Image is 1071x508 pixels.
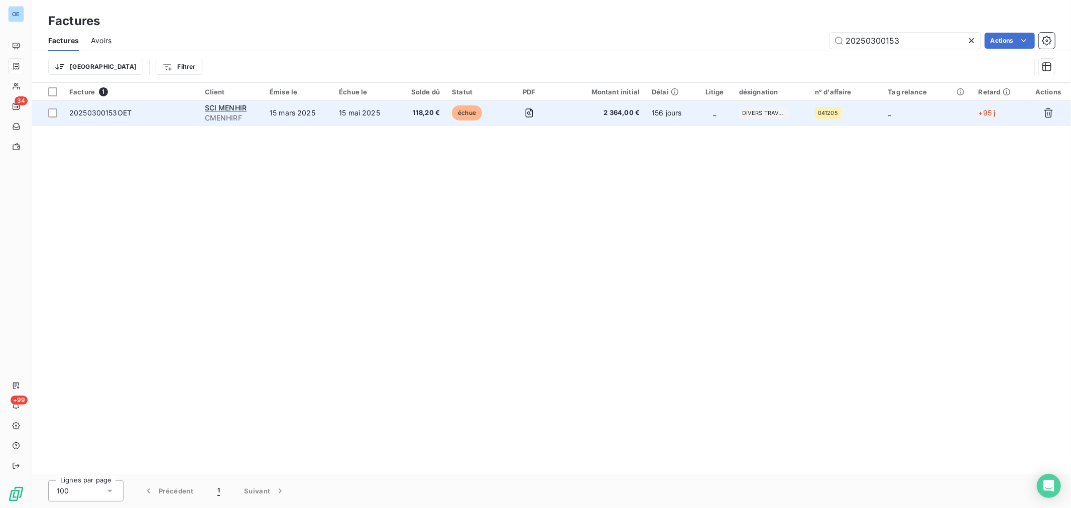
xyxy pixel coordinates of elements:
div: désignation [739,88,803,96]
td: 156 jours [646,101,696,125]
span: Factures [48,36,79,46]
span: Avoirs [91,36,111,46]
span: _ [713,108,716,117]
div: Échue le [339,88,391,96]
span: +95 j [979,108,996,117]
span: CMENHIRF [205,113,258,123]
div: Montant initial [565,88,640,96]
td: 15 mars 2025 [264,101,333,125]
div: Délai [652,88,690,96]
span: 118,20 € [403,108,440,118]
span: 2 364,00 € [565,108,640,118]
div: Open Intercom Messenger [1037,474,1061,498]
div: Actions [1032,88,1065,96]
span: 34 [15,96,28,105]
span: 1 [217,486,220,496]
button: 1 [205,480,232,501]
button: Précédent [132,480,205,501]
button: Suivant [232,480,297,501]
span: 100 [57,486,69,496]
a: 34 [8,98,24,114]
span: DIVERS TRAVAUX [DATE]-[DATE] [742,110,786,116]
span: SCI MENHIR [205,103,247,112]
span: _ [888,108,891,117]
div: Solde dû [403,88,440,96]
button: [GEOGRAPHIC_DATA] [48,59,143,75]
div: Litige [702,88,727,96]
input: Rechercher [830,33,981,49]
div: Statut [452,88,494,96]
div: Émise le [270,88,327,96]
div: Client [205,88,258,96]
td: 15 mai 2025 [333,101,397,125]
span: 1 [99,87,108,96]
h3: Factures [48,12,100,30]
button: Actions [985,33,1035,49]
span: échue [452,105,482,120]
div: Tag relance [888,88,967,96]
span: Facture [69,88,95,96]
div: OE [8,6,24,22]
span: 041205 [818,110,838,116]
span: 20250300153OET [69,108,132,117]
img: Logo LeanPay [8,486,24,502]
button: Filtrer [156,59,202,75]
div: Retard [979,88,1020,96]
div: n° d'affaire [815,88,876,96]
span: +99 [11,396,28,405]
div: PDF [506,88,552,96]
